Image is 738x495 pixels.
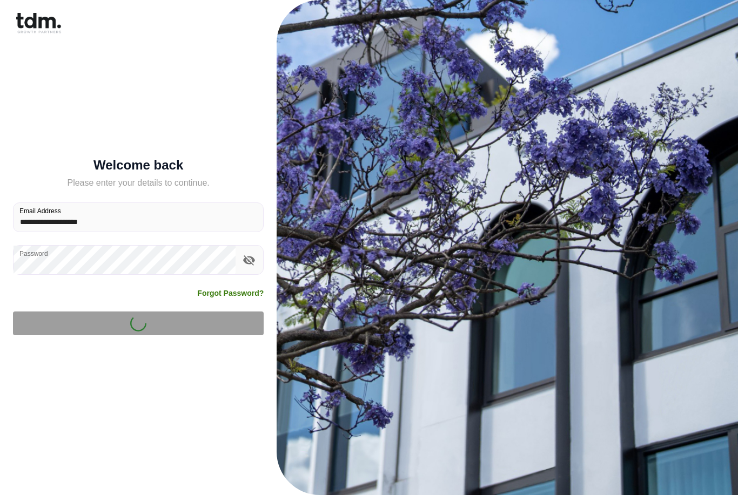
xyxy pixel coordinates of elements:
h5: Please enter your details to continue. [13,177,264,189]
button: toggle password visibility [240,251,258,269]
label: Password [19,249,48,258]
h5: Welcome back [13,160,264,171]
label: Email Address [19,206,61,215]
a: Forgot Password? [197,288,264,299]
